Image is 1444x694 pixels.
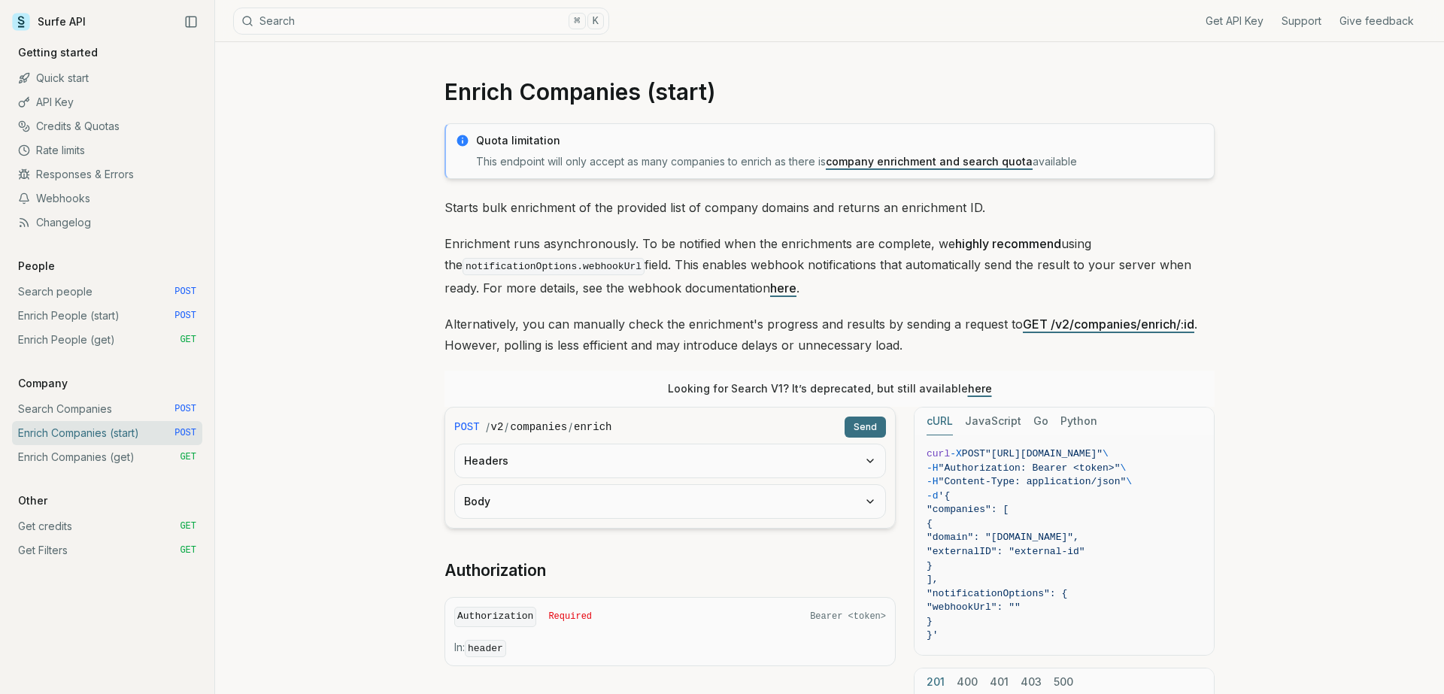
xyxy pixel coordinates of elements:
[1120,462,1126,474] span: \
[465,640,506,657] code: header
[985,448,1103,459] span: "[URL][DOMAIN_NAME]"
[927,616,933,627] span: }
[486,420,490,435] span: /
[927,574,939,585] span: ],
[1103,448,1109,459] span: \
[1033,408,1048,435] button: Go
[12,280,202,304] a: Search people POST
[12,259,61,274] p: People
[927,448,950,459] span: curl
[1206,14,1263,29] a: Get API Key
[505,420,508,435] span: /
[174,310,196,322] span: POST
[12,45,104,60] p: Getting started
[454,420,480,435] span: POST
[770,280,796,295] a: here
[927,546,1085,557] span: "externalID": "external-id"
[12,514,202,538] a: Get credits GET
[476,133,1205,148] p: Quota limitation
[510,420,567,435] code: companies
[939,490,951,502] span: '{
[12,445,202,469] a: Enrich Companies (get) GET
[826,155,1033,168] a: company enrichment and search quota
[180,334,196,346] span: GET
[927,476,939,487] span: -H
[454,607,536,627] code: Authorization
[12,211,202,235] a: Changelog
[444,78,1215,105] h1: Enrich Companies (start)
[845,417,886,438] button: Send
[548,611,592,623] span: Required
[444,197,1215,218] p: Starts bulk enrichment of the provided list of company domains and returns an enrichment ID.
[927,504,1009,515] span: "companies": [
[233,8,609,35] button: Search⌘K
[12,493,53,508] p: Other
[180,520,196,532] span: GET
[12,162,202,186] a: Responses & Errors
[569,420,572,435] span: /
[180,451,196,463] span: GET
[1282,14,1321,29] a: Support
[927,408,953,435] button: cURL
[12,66,202,90] a: Quick start
[927,629,939,641] span: }'
[491,420,504,435] code: v2
[939,462,1121,474] span: "Authorization: Bearer <token>"
[1126,476,1132,487] span: \
[12,397,202,421] a: Search Companies POST
[587,13,604,29] kbd: K
[1023,317,1194,332] a: GET /v2/companies/enrich/:id
[174,403,196,415] span: POST
[1060,408,1097,435] button: Python
[444,560,546,581] a: Authorization
[455,485,885,518] button: Body
[12,186,202,211] a: Webhooks
[569,13,585,29] kbd: ⌘
[180,11,202,33] button: Collapse Sidebar
[12,376,74,391] p: Company
[927,588,1067,599] span: "notificationOptions": {
[927,560,933,571] span: }
[950,448,962,459] span: -X
[1339,14,1414,29] a: Give feedback
[180,544,196,556] span: GET
[174,286,196,298] span: POST
[962,448,985,459] span: POST
[454,640,886,656] p: In:
[455,444,885,477] button: Headers
[444,233,1215,299] p: Enrichment runs asynchronously. To be notified when the enrichments are complete, we using the fi...
[955,236,1061,251] strong: highly recommend
[12,138,202,162] a: Rate limits
[12,114,202,138] a: Credits & Quotas
[12,304,202,328] a: Enrich People (start) POST
[968,382,992,395] a: here
[12,421,202,445] a: Enrich Companies (start) POST
[810,611,886,623] span: Bearer <token>
[668,381,992,396] p: Looking for Search V1? It’s deprecated, but still available
[444,314,1215,356] p: Alternatively, you can manually check the enrichment's progress and results by sending a request ...
[927,490,939,502] span: -d
[12,328,202,352] a: Enrich People (get) GET
[939,476,1127,487] span: "Content-Type: application/json"
[174,427,196,439] span: POST
[927,518,933,529] span: {
[12,11,86,33] a: Surfe API
[463,258,645,275] code: notificationOptions.webhookUrl
[927,532,1079,543] span: "domain": "[DOMAIN_NAME]",
[927,602,1021,613] span: "webhookUrl": ""
[12,538,202,562] a: Get Filters GET
[476,154,1205,169] p: This endpoint will only accept as many companies to enrich as there is available
[927,462,939,474] span: -H
[965,408,1021,435] button: JavaScript
[12,90,202,114] a: API Key
[574,420,611,435] code: enrich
